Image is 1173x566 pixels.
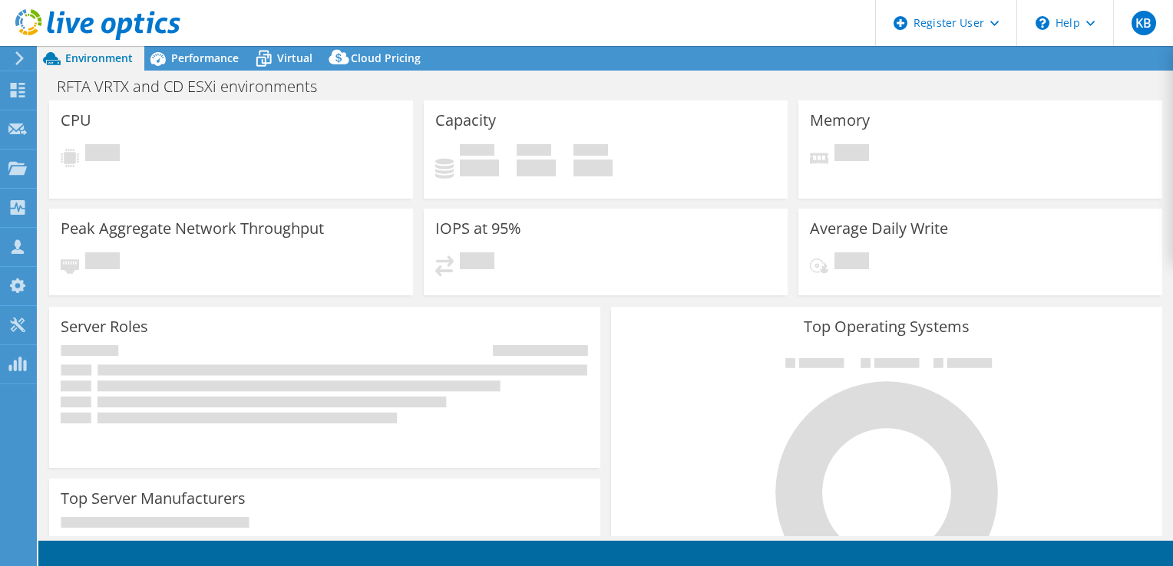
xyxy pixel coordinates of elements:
h4: 0 GiB [573,160,613,176]
h3: Top Operating Systems [623,318,1151,335]
span: Cloud Pricing [351,51,421,65]
span: Pending [85,144,120,165]
span: Pending [460,252,494,273]
span: KB [1132,11,1156,35]
span: Pending [85,252,120,273]
h3: Capacity [435,112,496,129]
h3: Peak Aggregate Network Throughput [61,220,324,237]
h3: Average Daily Write [810,220,948,237]
span: Total [573,144,608,160]
span: Performance [171,51,239,65]
h1: RFTA VRTX and CD ESXi environments [50,78,341,95]
span: Free [517,144,551,160]
h3: Server Roles [61,318,148,335]
h3: Memory [810,112,870,129]
h4: 0 GiB [460,160,499,176]
span: Environment [65,51,133,65]
span: Pending [834,252,869,273]
h3: IOPS at 95% [435,220,521,237]
span: Used [460,144,494,160]
h3: Top Server Manufacturers [61,490,246,507]
span: Virtual [277,51,312,65]
svg: \n [1036,16,1049,30]
h3: CPU [61,112,91,129]
span: Pending [834,144,869,165]
h4: 0 GiB [517,160,556,176]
